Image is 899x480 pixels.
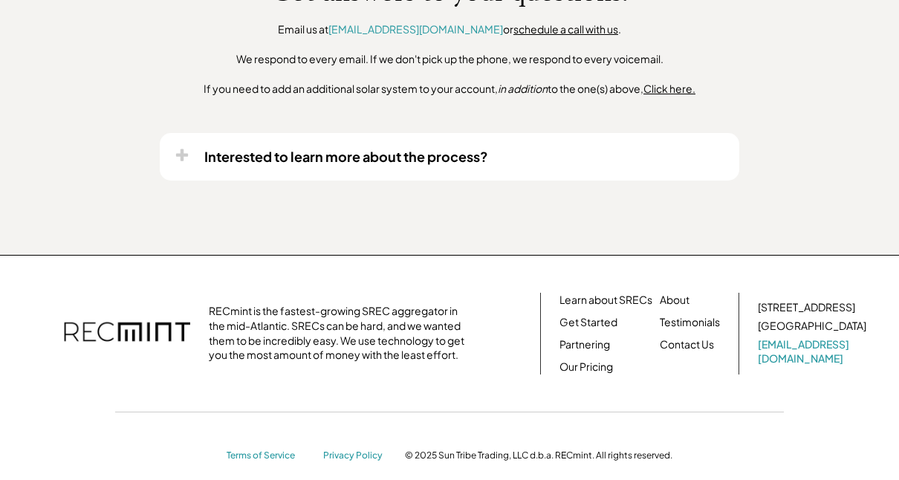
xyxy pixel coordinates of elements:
div: Interested to learn more about the process? [204,148,488,165]
img: recmint-logotype%403x.png [64,307,190,359]
a: Contact Us [660,337,714,352]
a: Partnering [559,337,610,352]
a: About [660,293,689,308]
a: Terms of Service [227,450,308,462]
a: Privacy Policy [323,450,390,462]
div: Email us at or . [278,22,621,37]
em: in addition [498,82,548,95]
a: Get Started [559,315,617,330]
div: We respond to every email. If we don't pick up the phone, we respond to every voicemail. [236,52,663,67]
a: Testimonials [660,315,720,330]
a: [EMAIL_ADDRESS][DOMAIN_NAME] [328,22,503,36]
a: [EMAIL_ADDRESS][DOMAIN_NAME] [758,337,869,366]
a: Learn about SRECs [559,293,652,308]
div: © 2025 Sun Tribe Trading, LLC d.b.a. RECmint. All rights reserved. [405,450,672,461]
div: [STREET_ADDRESS] [758,300,855,315]
u: Click here. [643,82,695,95]
div: If you need to add an additional solar system to your account, to the one(s) above, [204,82,695,97]
a: Our Pricing [559,360,613,374]
a: schedule a call with us [513,22,618,36]
div: [GEOGRAPHIC_DATA] [758,319,866,334]
div: RECmint is the fastest-growing SREC aggregator in the mid-Atlantic. SRECs can be hard, and we wan... [209,304,473,362]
